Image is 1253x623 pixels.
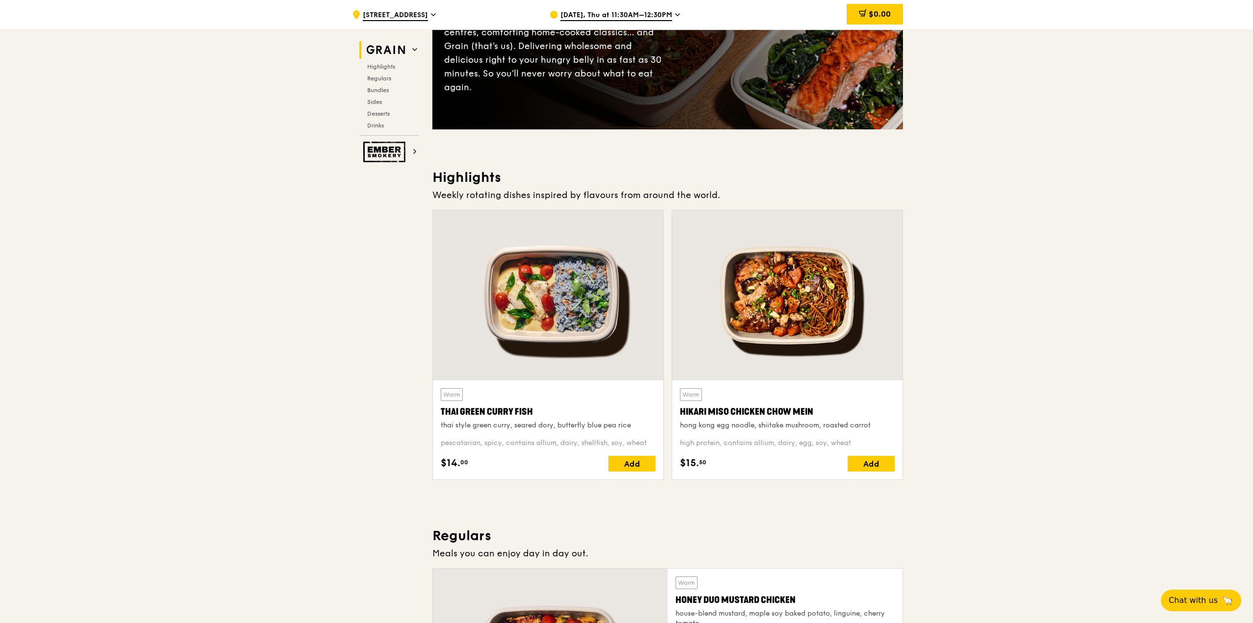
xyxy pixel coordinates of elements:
h3: Regulars [432,527,903,545]
div: Hikari Miso Chicken Chow Mein [680,405,895,419]
div: Add [848,456,895,472]
div: pescatarian, spicy, contains allium, dairy, shellfish, soy, wheat [441,438,655,448]
img: Ember Smokery web logo [363,142,408,162]
div: Add [608,456,655,472]
div: high protein, contains allium, dairy, egg, soy, wheat [680,438,895,448]
span: Chat with us [1169,595,1218,606]
div: Honey Duo Mustard Chicken [676,593,895,607]
div: Warm [441,388,463,401]
div: Weekly rotating dishes inspired by flavours from around the world. [432,188,903,202]
button: Chat with us🦙 [1161,590,1241,611]
div: thai style green curry, seared dory, butterfly blue pea rice [441,421,655,430]
span: Bundles [367,87,389,94]
span: $14. [441,456,460,471]
span: 50 [699,458,706,466]
span: Desserts [367,110,390,117]
div: Warm [680,388,702,401]
div: Thai Green Curry Fish [441,405,655,419]
span: Sides [367,99,382,105]
div: Meals you can enjoy day in day out. [432,547,903,560]
div: There are Michelin-star restaurants, hawker centres, comforting home-cooked classics… and Grain (... [444,12,668,94]
span: 🦙 [1222,595,1233,606]
span: $0.00 [869,9,891,19]
div: hong kong egg noodle, shiitake mushroom, roasted carrot [680,421,895,430]
span: Regulars [367,75,391,82]
span: [DATE], Thu at 11:30AM–12:30PM [560,10,672,21]
img: Grain web logo [363,41,408,59]
h3: Highlights [432,169,903,186]
span: 00 [460,458,468,466]
span: [STREET_ADDRESS] [363,10,428,21]
span: $15. [680,456,699,471]
span: Drinks [367,122,384,129]
div: Warm [676,576,698,589]
span: Highlights [367,63,395,70]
